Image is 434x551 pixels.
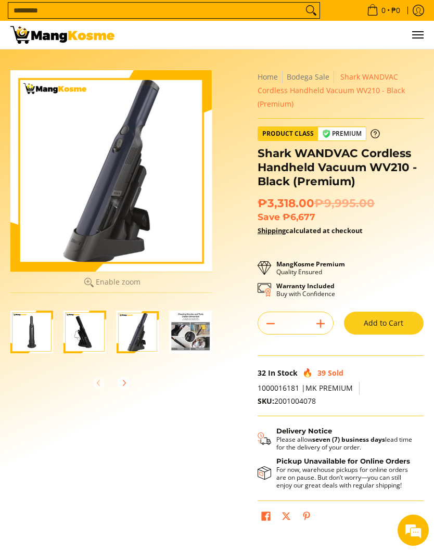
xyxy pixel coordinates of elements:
span: 1000016181 |MK PREMIUM [258,383,353,393]
p: Buy with Confidence [276,282,335,298]
button: Menu [411,21,424,49]
a: Product Class Premium [258,126,380,141]
img: Shark WANDVAC Cordless Handheld Vacuum WV210 - Black (Premium)-2 [63,311,106,353]
span: ₱0 [390,7,402,14]
span: Product Class [258,127,318,140]
button: Shipping & Delivery [258,427,413,451]
a: Shipping [258,226,286,235]
p: Please allow lead time for the delivery of your order. [276,435,413,451]
strong: Pickup Unavailable for Online Orders [276,457,410,465]
a: Post on X [279,509,293,527]
a: Pin on Pinterest [299,509,314,527]
p: Quality Ensured [276,260,345,276]
img: Shark WANDVAC Cordless Handheld Vacuum WV210 - Black (Premium)-3 [117,311,159,353]
button: Add to Cart [344,312,424,335]
span: Enable zoom [96,278,141,286]
img: Shark WANDVAC Cordless Handheld Vacuum WV210 - Black (Premium)-4 [169,311,212,353]
strong: calculated at checkout [258,226,363,235]
nav: Breadcrumbs [258,70,424,110]
a: Bodega Sale [287,72,329,82]
h1: Shark WANDVAC Cordless Handheld Vacuum WV210 - Black (Premium) [258,146,424,188]
span: Shark WANDVAC Cordless Handheld Vacuum WV210 - Black (Premium) [258,72,405,109]
del: ₱9,995.00 [314,196,375,210]
img: premium-badge-icon.webp [322,130,330,138]
button: Add [308,315,333,332]
span: 39 [317,368,326,378]
span: 2001004078 [258,396,316,406]
nav: Main Menu [125,21,424,49]
ul: Customer Navigation [125,21,424,49]
a: Home [258,72,278,82]
span: ₱3,318.00 [258,196,375,210]
p: For now, warehouse pickups for online orders are on pause. But don’t worry—you can still enjoy ou... [276,466,413,489]
span: ₱6,677 [283,211,315,222]
button: Search [303,3,320,18]
strong: Warranty Included [276,281,335,290]
img: Shark WANDVAC Cordless Handheld Vacuum- Black (Premium) l Mang Kosme [10,26,114,44]
span: Save [258,211,280,222]
a: Share on Facebook [259,509,273,527]
span: 32 [258,368,266,378]
span: Sold [328,368,343,378]
button: Subtract [258,315,283,332]
strong: seven (7) business days [312,435,385,444]
strong: MangKosme Premium [276,260,345,268]
span: 0 [380,7,387,14]
span: SKU: [258,396,274,406]
span: In Stock [268,368,298,378]
strong: Delivery Notice [276,427,332,435]
button: Next [112,371,135,394]
span: Premium [318,127,366,140]
span: • [364,5,403,16]
img: Shark WANDVAC Cordless Handheld Vacuum WV210 - Black (Premium)-1 [10,311,53,353]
